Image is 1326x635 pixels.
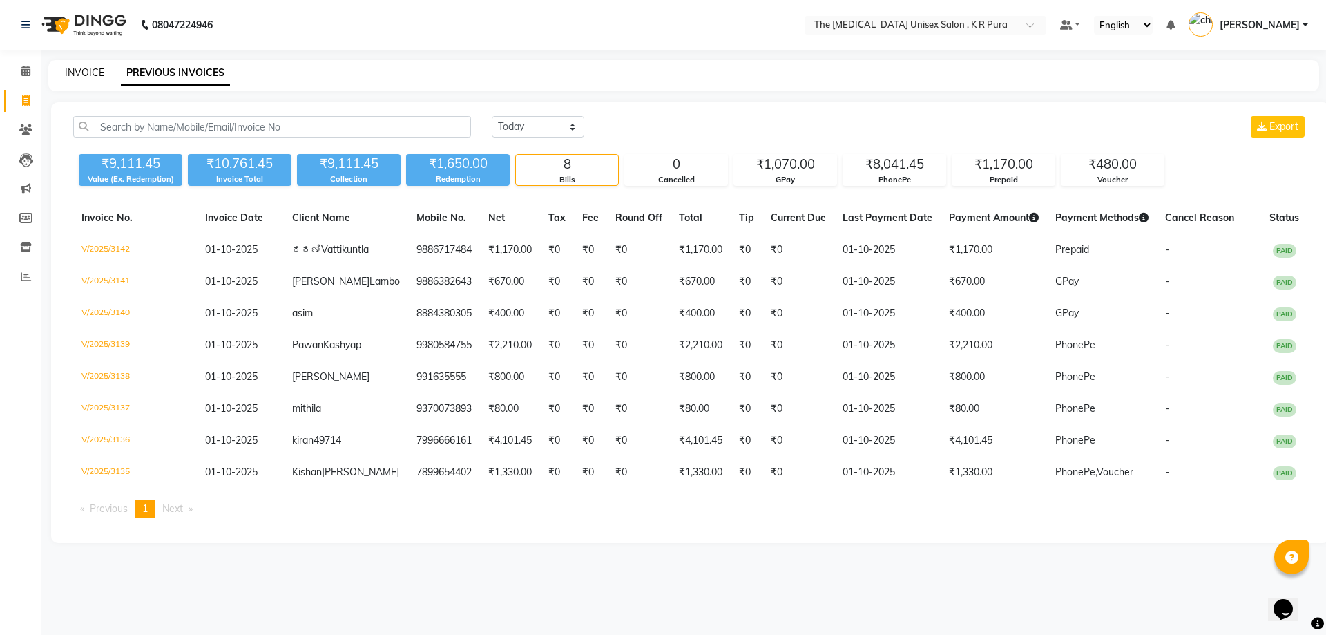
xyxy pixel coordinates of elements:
[834,393,941,425] td: 01-10-2025
[292,243,321,256] span: ಧರಣಿ
[205,370,258,383] span: 01-10-2025
[731,393,762,425] td: ₹0
[205,402,258,415] span: 01-10-2025
[625,155,727,174] div: 0
[73,116,471,138] input: Search by Name/Mobile/Email/Invoice No
[488,211,505,224] span: Net
[731,234,762,267] td: ₹0
[762,266,834,298] td: ₹0
[292,402,321,415] span: mithila
[292,434,314,446] span: kiran
[762,234,834,267] td: ₹0
[369,275,400,287] span: Lambo
[73,266,197,298] td: V/2025/3141
[1273,466,1296,480] span: PAID
[1273,339,1296,353] span: PAID
[1061,155,1164,174] div: ₹480.00
[1055,307,1079,319] span: GPay
[73,500,1307,518] nav: Pagination
[480,361,540,393] td: ₹800.00
[480,234,540,267] td: ₹1,170.00
[540,234,574,267] td: ₹0
[1165,243,1169,256] span: -
[540,425,574,457] td: ₹0
[406,154,510,173] div: ₹1,650.00
[188,173,291,185] div: Invoice Total
[1055,339,1095,351] span: PhonePe
[406,173,510,185] div: Redemption
[205,434,258,446] span: 01-10-2025
[73,457,197,489] td: V/2025/3135
[1269,211,1299,224] span: Status
[1165,466,1169,478] span: -
[205,275,258,287] span: 01-10-2025
[1273,371,1296,385] span: PAID
[843,174,945,186] div: PhonePe
[188,154,291,173] div: ₹10,761.45
[734,155,836,174] div: ₹1,070.00
[205,466,258,478] span: 01-10-2025
[1273,403,1296,417] span: PAID
[292,275,369,287] span: [PERSON_NAME]
[408,457,480,489] td: 7899654402
[843,211,932,224] span: Last Payment Date
[1055,402,1095,415] span: PhonePe
[607,425,671,457] td: ₹0
[671,234,731,267] td: ₹1,170.00
[671,330,731,361] td: ₹2,210.00
[1055,370,1095,383] span: PhonePe
[408,361,480,393] td: 991635555
[574,457,607,489] td: ₹0
[480,298,540,330] td: ₹400.00
[671,361,731,393] td: ₹800.00
[540,457,574,489] td: ₹0
[731,425,762,457] td: ₹0
[1055,466,1097,478] span: PhonePe,
[731,266,762,298] td: ₹0
[297,173,401,185] div: Collection
[941,234,1047,267] td: ₹1,170.00
[297,154,401,173] div: ₹9,111.45
[1273,435,1296,448] span: PAID
[734,174,836,186] div: GPay
[671,457,731,489] td: ₹1,330.00
[941,266,1047,298] td: ₹670.00
[834,330,941,361] td: 01-10-2025
[292,370,369,383] span: [PERSON_NAME]
[480,393,540,425] td: ₹80.00
[762,393,834,425] td: ₹0
[574,330,607,361] td: ₹0
[1165,434,1169,446] span: -
[607,298,671,330] td: ₹0
[480,330,540,361] td: ₹2,210.00
[1165,370,1169,383] span: -
[480,425,540,457] td: ₹4,101.45
[1273,307,1296,321] span: PAID
[90,502,128,515] span: Previous
[1165,402,1169,415] span: -
[574,425,607,457] td: ₹0
[408,298,480,330] td: 8884380305
[322,466,399,478] span: [PERSON_NAME]
[73,361,197,393] td: V/2025/3138
[574,234,607,267] td: ₹0
[323,339,361,351] span: Kashyap
[1165,211,1234,224] span: Cancel Reason
[1055,211,1149,224] span: Payment Methods
[540,266,574,298] td: ₹0
[679,211,702,224] span: Total
[480,457,540,489] td: ₹1,330.00
[731,298,762,330] td: ₹0
[314,434,341,446] span: 49714
[952,174,1055,186] div: Prepaid
[941,457,1047,489] td: ₹1,330.00
[408,425,480,457] td: 7996666161
[205,307,258,319] span: 01-10-2025
[516,155,618,174] div: 8
[952,155,1055,174] div: ₹1,170.00
[941,330,1047,361] td: ₹2,210.00
[1268,580,1312,621] iframe: chat widget
[834,457,941,489] td: 01-10-2025
[607,361,671,393] td: ₹0
[73,425,197,457] td: V/2025/3136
